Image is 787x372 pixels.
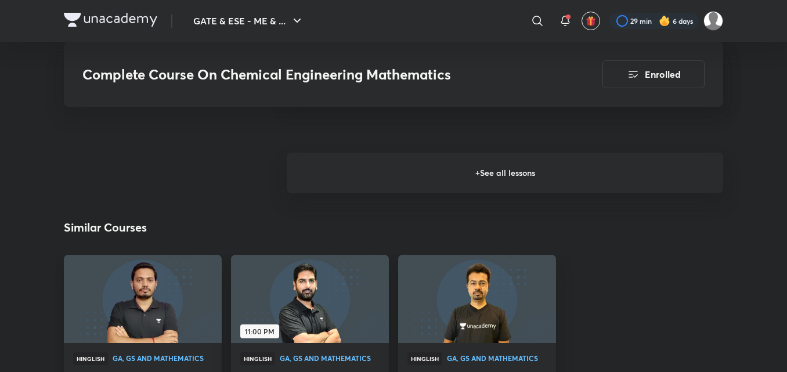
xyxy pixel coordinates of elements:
[73,352,108,365] span: Hinglish
[398,255,556,343] a: new-thumbnail
[229,254,390,344] img: new-thumbnail
[231,255,389,343] a: new-thumbnail11:00 PM
[703,11,723,31] img: pradhap B
[659,15,670,27] img: streak
[447,355,547,363] a: GA, GS and Mathematics
[582,12,600,30] button: avatar
[447,355,547,362] span: GA, GS and Mathematics
[82,66,537,83] h3: Complete Course On Chemical Engineering Mathematics
[64,255,222,343] a: new-thumbnail
[280,355,380,362] span: GA, GS and Mathematics
[280,355,380,363] a: GA, GS and Mathematics
[64,219,147,236] h2: Similar Courses
[64,13,157,27] img: Company Logo
[287,153,723,193] h6: + See all lessons
[64,13,157,30] a: Company Logo
[186,9,311,32] button: GATE & ESE - ME & ...
[240,352,275,365] span: Hinglish
[240,324,279,338] span: 11:00 PM
[586,16,596,26] img: avatar
[407,352,442,365] span: Hinglish
[113,355,212,362] span: GA, GS and Mathematics
[113,355,212,363] a: GA, GS and Mathematics
[396,254,557,344] img: new-thumbnail
[62,254,223,344] img: new-thumbnail
[602,60,705,88] button: Enrolled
